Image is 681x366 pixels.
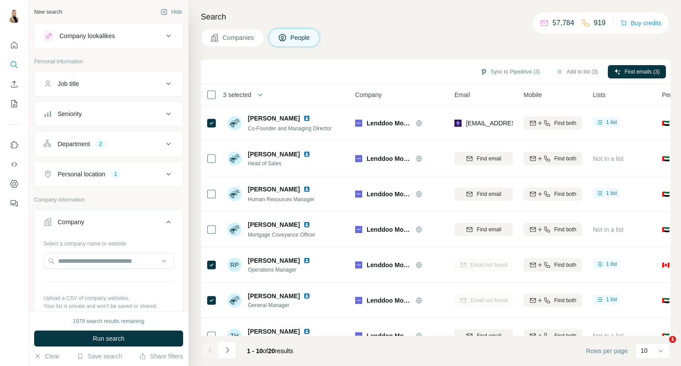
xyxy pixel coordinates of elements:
button: Personal location1 [35,164,183,185]
button: Find emails (3) [608,65,666,78]
button: Feedback [7,195,21,211]
span: Find both [554,332,576,340]
button: Clear [34,352,59,361]
button: Run search [34,331,183,347]
div: Personal location [58,170,105,179]
span: Lenddoo Mortgages [367,190,411,199]
div: TH [227,329,242,343]
img: Logo of Lenddoo Mortgages [355,332,362,339]
button: Save search [77,352,122,361]
span: Find email [477,190,501,198]
div: Seniority [58,109,82,118]
img: Logo of Lenddoo Mortgages [355,191,362,198]
button: Seniority [35,103,183,125]
span: Lenddoo Mortgages [367,119,411,128]
span: Co-Founder and Managing Director [248,125,332,132]
p: Company information [34,196,183,204]
button: Find both [524,117,582,130]
span: Find both [554,119,576,127]
button: Find both [524,152,582,165]
button: Dashboard [7,176,21,192]
button: Navigate to next page [219,341,236,359]
img: Logo of Lenddoo Mortgages [355,226,362,233]
div: New search [34,8,62,16]
span: Find both [554,226,576,234]
span: Find both [554,155,576,163]
span: Mobile [524,90,542,99]
img: Avatar [7,9,21,23]
span: Company [355,90,382,99]
button: Find email [454,329,513,343]
span: 🇦🇪 [662,190,669,199]
span: Operations Manager [248,266,314,274]
span: 1 list [606,296,617,304]
button: Job title [35,73,183,94]
button: Find both [524,223,582,236]
span: [PERSON_NAME] [248,220,300,229]
span: [PERSON_NAME] [248,150,300,159]
img: Avatar [227,116,242,130]
button: Enrich CSV [7,76,21,92]
button: Find both [524,258,582,272]
span: Not in a list [593,226,623,233]
img: LinkedIn logo [303,257,310,264]
span: Find emails (3) [625,68,660,76]
img: Avatar [227,187,242,201]
div: Company [58,218,84,226]
h4: Search [201,11,670,23]
span: 3 selected [223,90,251,99]
button: Add to list (3) [550,65,604,78]
span: Human Resources Manager [248,196,314,202]
span: 1 list [606,189,617,197]
p: 919 [594,18,606,28]
div: Department [58,140,90,148]
img: LinkedIn logo [303,115,310,122]
div: 1 [110,170,121,178]
span: 1 - 10 [247,347,263,354]
span: Find both [554,190,576,198]
img: LinkedIn logo [303,292,310,300]
span: Lenddoo Mortgages [367,331,411,340]
span: 1 [669,336,676,343]
span: Find email [477,226,501,234]
span: Mortgage Coveyance Officer [248,232,316,238]
button: Share filters [139,352,183,361]
span: Lists [593,90,606,99]
div: 1979 search results remaining [73,317,145,325]
p: Your list is private and won't be saved or shared. [43,302,174,310]
img: LinkedIn logo [303,186,310,193]
span: Lenddoo Mortgages [367,296,411,305]
p: Upload a CSV of company websites. [43,294,174,302]
div: 2 [95,140,106,148]
button: Company lookalikes [35,25,183,47]
span: Lenddoo Mortgages [367,261,411,269]
button: Find email [454,223,513,236]
span: 20 [268,347,275,354]
span: Find both [554,261,576,269]
button: Buy credits [620,17,661,29]
img: Logo of Lenddoo Mortgages [355,120,362,127]
button: Company [35,211,183,236]
span: 🇦🇪 [662,331,669,340]
span: Email [454,90,470,99]
img: Logo of Lenddoo Mortgages [355,297,362,304]
button: Find both [524,329,582,343]
div: RP [227,258,242,272]
span: Run search [93,334,125,343]
span: Not in a list [593,155,623,162]
span: 🇨🇦 [662,261,669,269]
p: 10 [641,346,648,355]
img: LinkedIn logo [303,221,310,228]
p: 57,784 [552,18,574,28]
img: Logo of Lenddoo Mortgages [355,155,362,162]
span: results [247,347,293,354]
button: Find both [524,187,582,201]
span: 🇦🇪 [662,225,669,234]
button: Sync to Pipedrive (3) [474,65,546,78]
span: Find both [554,296,576,304]
p: Personal information [34,58,183,66]
span: Find email [477,332,501,340]
img: Avatar [227,152,242,166]
button: Find email [454,187,513,201]
button: Search [7,57,21,73]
